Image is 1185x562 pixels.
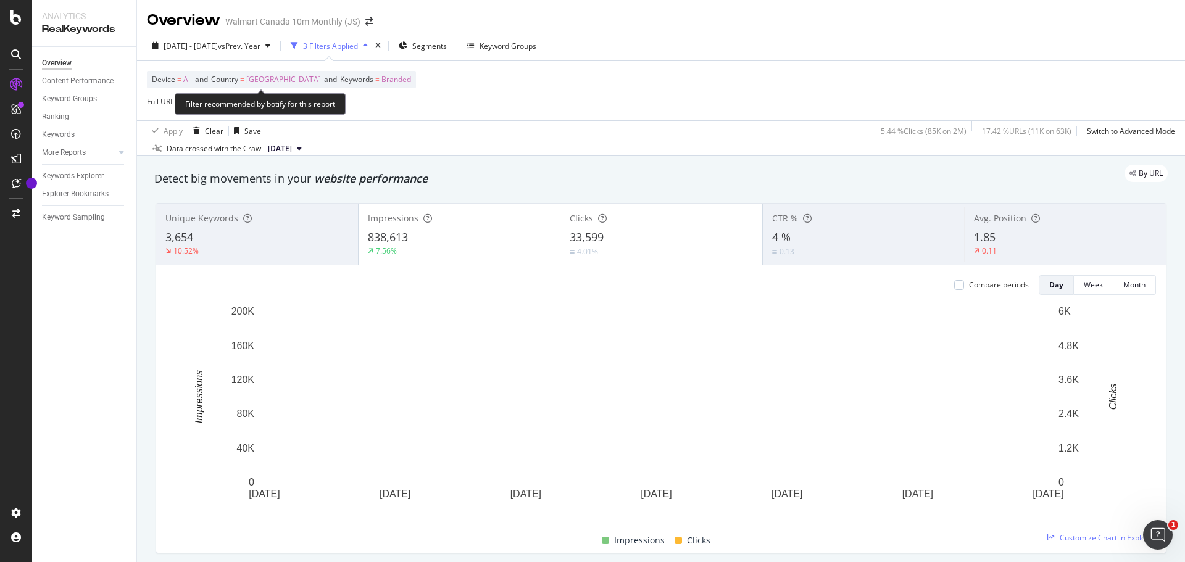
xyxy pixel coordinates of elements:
a: Overview [42,57,128,70]
div: Filter recommended by botify for this report [175,93,346,115]
span: vs Prev. Year [218,41,260,51]
button: Segments [394,36,452,56]
a: Keywords [42,128,128,141]
span: 3,654 [165,229,193,244]
a: More Reports [42,146,115,159]
span: [DATE] - [DATE] [164,41,218,51]
span: 4 % [772,229,791,244]
a: Keywords Explorer [42,170,128,183]
div: Explorer Bookmarks [42,188,109,200]
text: Impressions [194,370,204,423]
button: Save [229,121,261,141]
a: Explorer Bookmarks [42,188,128,200]
div: Save [244,126,261,136]
div: Tooltip anchor [26,178,37,189]
div: Keyword Groups [480,41,536,51]
button: Month [1113,275,1156,295]
div: 5.44 % Clicks ( 85K on 2M ) [881,126,967,136]
img: Equal [570,250,575,254]
text: 4.8K [1058,340,1079,350]
span: and [195,74,208,85]
div: Keywords Explorer [42,170,104,183]
button: Keyword Groups [462,36,541,56]
span: Avg. Position [974,212,1026,224]
span: = [375,74,380,85]
span: Full URL [147,96,174,107]
div: Keyword Sampling [42,211,105,224]
span: Country [211,74,238,85]
span: CTR % [772,212,798,224]
span: By URL [1139,170,1163,177]
text: [DATE] [249,489,280,499]
text: 0 [1058,477,1064,487]
div: Ranking [42,110,69,123]
a: Keyword Groups [42,93,128,105]
span: All [183,71,192,88]
div: More Reports [42,146,86,159]
text: 0 [249,477,254,487]
span: Keywords [340,74,373,85]
div: Keyword Groups [42,93,97,105]
span: 838,613 [368,229,408,244]
text: [DATE] [641,489,671,499]
div: 0.11 [982,246,997,256]
span: Customize Chart in Explorer [1060,532,1156,543]
div: Month [1123,279,1145,290]
span: 1.85 [974,229,996,244]
div: Keywords [42,128,75,141]
text: 2.4K [1058,408,1079,419]
span: Unique Keywords [165,212,238,224]
span: [GEOGRAPHIC_DATA] [246,71,321,88]
button: Apply [147,121,183,141]
span: Device [152,74,175,85]
div: RealKeywords [42,22,127,36]
div: Walmart Canada 10m Monthly (JS) [225,15,360,28]
span: = [240,74,244,85]
div: Data crossed with the Crawl [167,143,263,154]
button: Week [1074,275,1113,295]
span: Branded [381,71,411,88]
iframe: Intercom live chat [1143,520,1173,550]
span: Clicks [570,212,593,224]
div: 4.01% [577,246,598,257]
span: and [324,74,337,85]
text: [DATE] [510,489,541,499]
button: [DATE] [263,141,307,156]
div: 7.56% [376,246,397,256]
div: Overview [147,10,220,31]
span: = [177,74,181,85]
div: Analytics [42,10,127,22]
button: [DATE] - [DATE]vsPrev. Year [147,36,275,56]
div: Overview [42,57,72,70]
button: 3 Filters Applied [286,36,373,56]
div: times [373,39,383,52]
div: arrow-right-arrow-left [365,17,373,26]
text: [DATE] [1033,489,1063,499]
button: Clear [188,121,223,141]
img: Equal [772,250,777,254]
div: Week [1084,279,1103,290]
div: Day [1049,279,1063,290]
span: Impressions [368,212,418,224]
text: 120K [231,374,255,385]
span: Impressions [614,533,665,548]
text: Clicks [1108,384,1118,410]
a: Ranking [42,110,128,123]
text: 3.6K [1058,374,1079,385]
div: 3 Filters Applied [303,41,358,51]
div: 17.42 % URLs ( 11K on 63K ) [982,126,1071,136]
div: 10.52% [173,246,199,256]
div: Apply [164,126,183,136]
button: Day [1039,275,1074,295]
div: 0.13 [780,246,794,257]
text: [DATE] [380,489,410,499]
svg: A chart. [166,305,1147,519]
text: 1.2K [1058,443,1079,453]
text: [DATE] [902,489,933,499]
span: 2025 Sep. 26th [268,143,292,154]
text: 6K [1058,306,1071,316]
text: [DATE] [771,489,802,499]
text: 200K [231,306,255,316]
text: 80K [237,408,255,419]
